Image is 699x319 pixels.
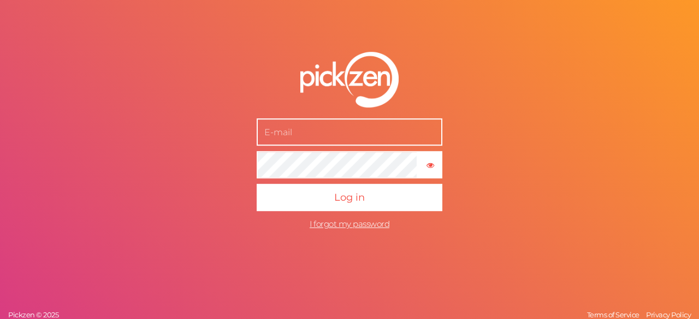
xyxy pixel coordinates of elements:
span: Terms of Service [587,310,639,319]
a: Pickzen © 2025 [5,310,61,319]
a: Terms of Service [584,310,642,319]
span: Log in [334,191,365,203]
input: E-mail [257,118,442,146]
a: Privacy Policy [643,310,694,319]
a: I forgot my password [310,219,389,229]
span: Privacy Policy [646,310,691,319]
button: Log in [257,184,442,211]
img: pz-logo-white.png [300,52,399,107]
